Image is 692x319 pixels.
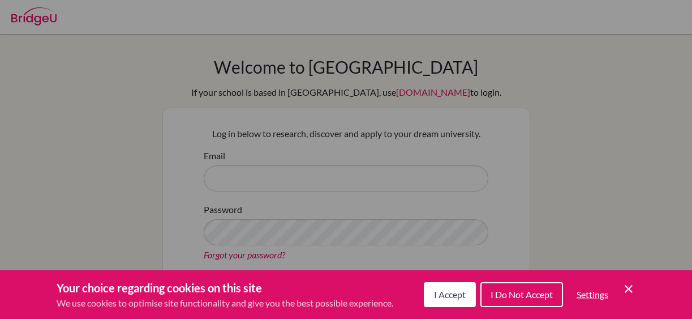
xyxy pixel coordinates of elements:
[491,289,553,300] span: I Do Not Accept
[57,296,393,310] p: We use cookies to optimise site functionality and give you the best possible experience.
[622,282,635,296] button: Save and close
[568,283,617,306] button: Settings
[577,289,608,300] span: Settings
[57,279,393,296] h3: Your choice regarding cookies on this site
[424,282,476,307] button: I Accept
[480,282,563,307] button: I Do Not Accept
[434,289,466,300] span: I Accept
